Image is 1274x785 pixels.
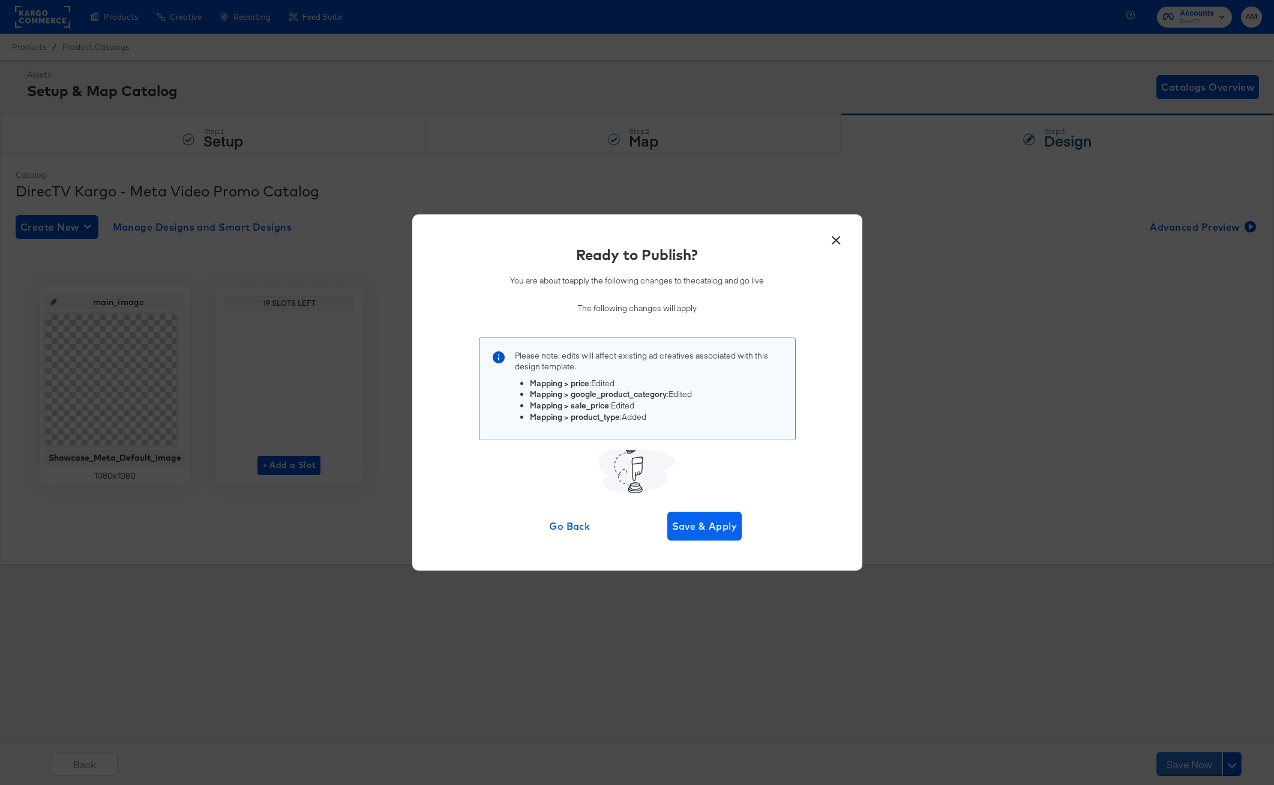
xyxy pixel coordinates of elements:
[530,378,589,389] strong: Mapping > price
[530,378,783,389] li: : Edited
[672,518,738,535] span: Save & Apply
[510,275,764,286] p: You are about to apply the following changes to the catalog and go live
[576,244,698,265] div: Ready to Publish?
[530,389,783,400] li: : Edited
[510,303,764,314] p: The following changes will apply
[826,226,847,248] button: ×
[530,411,783,423] li: : Added
[530,389,667,399] strong: Mapping > google_product_category
[515,350,783,372] p: Please note, edits will affect existing ad creatives associated with this design template .
[530,411,620,422] strong: Mapping > product_type
[537,518,602,535] span: Go Back
[530,400,609,411] strong: Mapping > sale_price
[530,400,783,411] li: : Edited
[532,512,607,541] button: Go Back
[667,512,742,541] button: Save & Apply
